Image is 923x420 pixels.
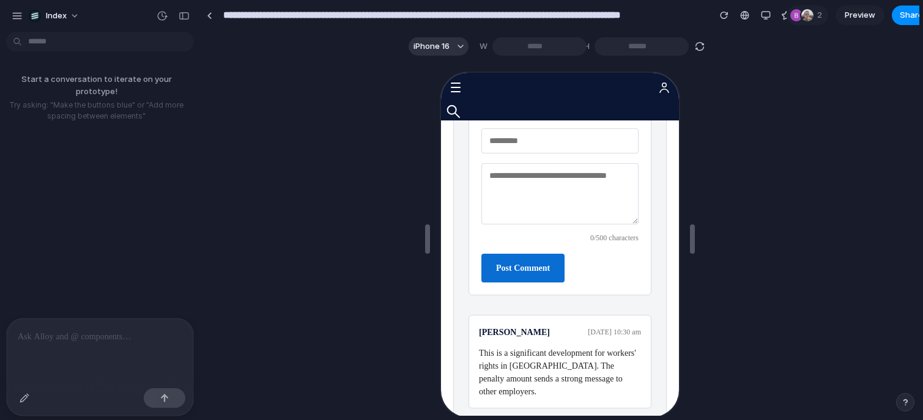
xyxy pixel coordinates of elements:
p: Start a conversation to iterate on your prototype! [5,73,188,97]
label: H [584,40,590,53]
button: Index [24,6,86,26]
span: Share [900,9,923,21]
button: iPhone 16 [409,37,469,56]
button: Post Comment [40,181,124,210]
a: Preview [836,6,884,25]
span: iPhone 16 [413,40,450,53]
div: 0 /500 characters [40,160,198,172]
div: 2 [787,6,828,25]
span: Index [46,10,67,22]
span: [PERSON_NAME] [38,252,109,267]
em: Open Navigation [10,10,20,11]
span: Preview [845,9,875,21]
span: 2 [817,9,826,21]
span: [DATE] 10:30 am [147,254,200,266]
label: W [480,40,487,53]
p: Try asking: "Make the buttons blue" or "Add more spacing between elements" [5,100,188,122]
p: This is a significant development for workers' rights in [GEOGRAPHIC_DATA]. The penalty amount se... [38,274,200,325]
